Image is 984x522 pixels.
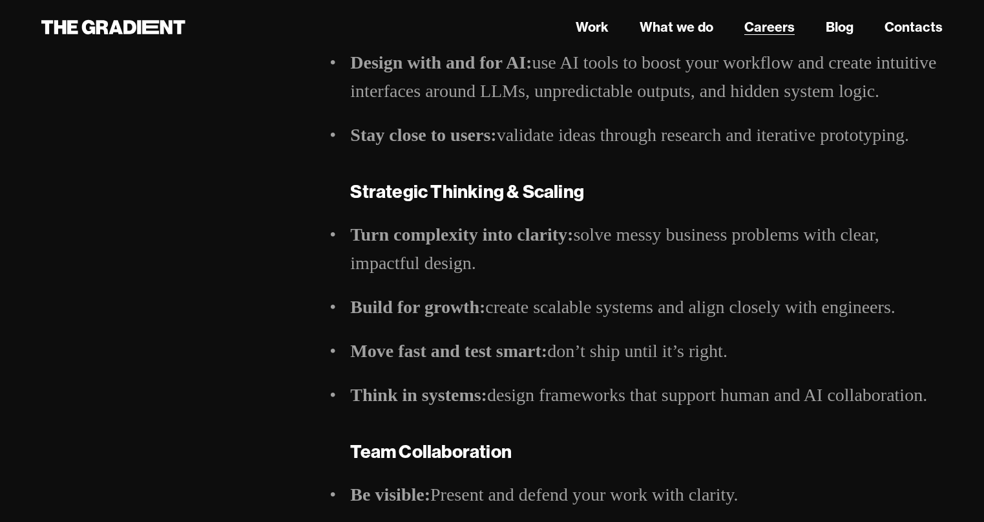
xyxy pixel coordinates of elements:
[350,224,573,245] strong: Turn complexity into clarity:
[350,337,943,365] li: don’t ship until it’s right.
[350,385,487,405] strong: Think in systems:
[350,341,547,361] strong: Move fast and test smart:
[350,293,943,321] li: create scalable systems and align closely with engineers.
[350,440,512,462] strong: Team Collaboration
[350,484,430,505] strong: Be visible:
[350,52,532,72] strong: Design with and for AI:
[744,17,795,37] a: Careers
[885,17,943,37] a: Contacts
[826,17,853,37] a: Blog
[350,221,943,277] li: solve messy business problems with clear, impactful design.
[350,297,485,317] strong: Build for growth:
[640,17,713,37] a: What we do
[350,481,943,509] li: Present and defend your work with clarity.
[350,180,584,202] strong: Strategic Thinking & Scaling
[576,17,609,37] a: Work
[350,381,943,409] li: design frameworks that support human and AI collaboration.
[350,49,943,105] li: use AI tools to boost your workflow and create intuitive interfaces around LLMs, unpredictable ou...
[350,121,943,149] li: validate ideas through research and iterative prototyping.
[350,125,496,145] strong: Stay close to users:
